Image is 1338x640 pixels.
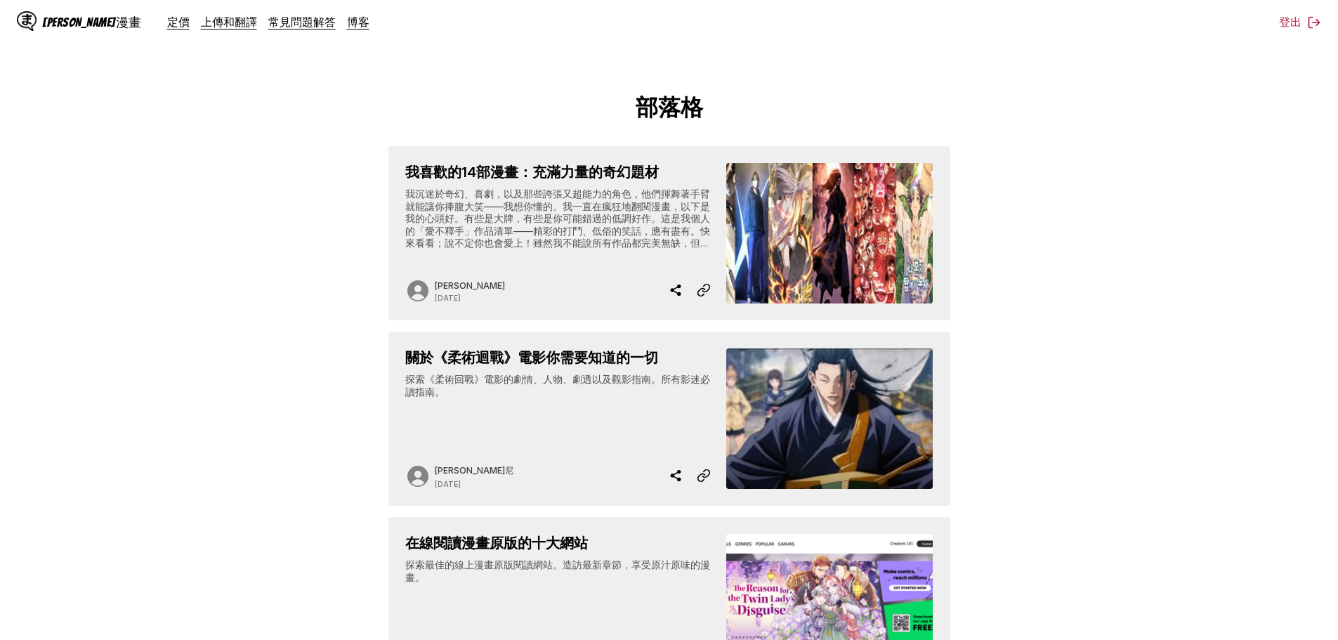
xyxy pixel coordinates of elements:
p: 發布日期 [435,480,513,488]
font: [PERSON_NAME] [435,280,505,291]
a: 定價 [167,15,190,29]
img: 關於《柔術回戰》電影你需要知道的一切的封面圖片 [726,348,933,489]
font: [PERSON_NAME]漫畫 [42,15,142,29]
font: [PERSON_NAME]尼 [435,465,513,476]
font: 我喜歡的14部漫畫：充滿力量的奇幻題材 [405,164,659,181]
p: 發布日期 [435,294,505,302]
font: 關於《柔術迴戰》電影你需要知道的一切 [405,349,658,366]
img: IsManga 標誌 [17,11,37,31]
img: 作者頭像 [405,464,431,489]
font: 登出 [1279,15,1301,29]
a: 我喜歡的14部漫畫：充滿力量的奇幻題材 [388,146,950,320]
font: 探索《柔術回戰》電影的劇情、人物、劇透以及觀影指南。所有影迷必讀指南。 [405,373,710,398]
a: IsManga 標誌[PERSON_NAME]漫畫 [17,11,167,34]
a: 關於《柔術迴戰》電影你需要知道的一切 [388,332,950,506]
font: 我沉迷於奇幻、喜劇，以及那些誇張又超能力的角色，他們揮舞著手臂就能讓你捧腹大笑——我想你懂的。我一直在瘋狂地翻閱漫畫，以下是我的心頭好。有些是大牌，有些是你可能錯過的低調好作。這是我個人的「愛不... [405,188,710,261]
img: Share blog [669,467,683,484]
a: 博客 [347,15,369,29]
font: [DATE] [435,480,461,488]
a: 常見問題解答 [268,15,336,29]
img: Share blog [669,282,683,299]
font: 在線閱讀漫畫原版的十大網站 [405,535,588,551]
font: 部落格 [636,93,703,121]
img: 作者頭像 [405,278,431,303]
img: 複製文章連結 [697,467,711,484]
font: 探索最佳的線上漫畫原版閱讀網站。造訪最新章節，享受原汁原味的漫畫。 [405,559,710,583]
button: 登出 [1279,15,1321,30]
img: 14 部我愛的漫畫和漫畫的封面圖片：帶有扭曲的超能力幻想 [726,163,933,303]
p: 作者 [435,465,513,477]
p: 作者 [435,280,505,291]
a: 上傳和翻譯 [201,15,257,29]
font: [DATE] [435,294,461,302]
img: 複製文章連結 [697,282,711,299]
img: 登出 [1307,15,1321,30]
